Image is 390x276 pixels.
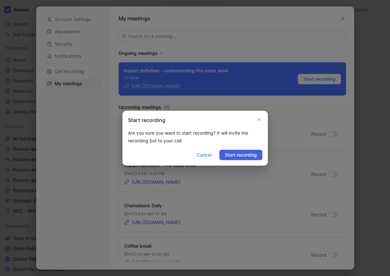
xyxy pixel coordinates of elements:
[128,116,165,124] h2: Start recording
[225,151,257,159] span: Start recording
[219,150,262,160] button: Start recording
[128,129,262,145] div: Are you sure you want to start recording? It will invite the recording bot to your call.
[197,151,211,159] span: Cancel
[191,150,217,160] button: Cancel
